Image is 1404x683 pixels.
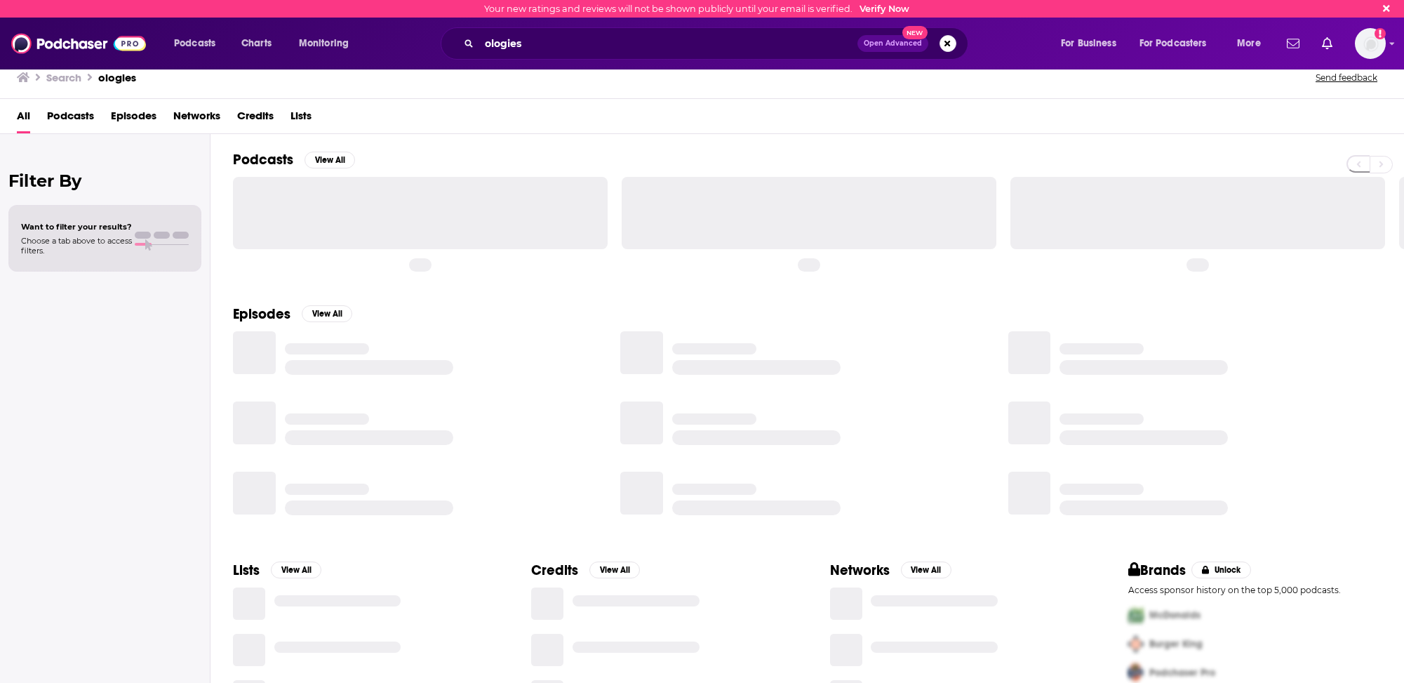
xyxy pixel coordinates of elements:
h2: Networks [830,562,890,579]
a: All [17,105,30,133]
span: Choose a tab above to access filters. [21,236,132,256]
button: View All [901,562,951,578]
a: Charts [232,32,280,55]
a: PodcastsView All [233,151,355,168]
button: Send feedback [1311,72,1382,84]
h2: Podcasts [233,151,293,168]
button: open menu [289,32,367,55]
h2: Brands [1128,562,1186,579]
img: Second Pro Logo [1123,630,1149,658]
h2: Credits [531,562,578,579]
h3: ologies [98,71,136,84]
input: Search podcasts, credits, & more... [479,32,857,55]
button: open menu [164,32,234,55]
a: CreditsView All [531,562,640,579]
svg: Email not verified [1375,28,1386,39]
span: Charts [241,34,272,53]
p: Access sponsor history on the top 5,000 podcasts. [1128,585,1382,595]
span: Podchaser Pro [1149,666,1215,678]
span: Logged in as BretAita [1355,28,1386,59]
a: EpisodesView All [233,305,352,323]
span: New [902,26,928,39]
span: McDonalds [1149,609,1201,621]
h3: Search [46,71,81,84]
a: ListsView All [233,562,321,579]
a: Podcasts [47,105,94,133]
button: open menu [1130,32,1227,55]
a: Show notifications dropdown [1281,32,1305,55]
button: View All [271,562,321,578]
a: Lists [290,105,312,133]
div: Your new ratings and reviews will not be shown publicly until your email is verified. [484,4,909,14]
h2: Episodes [233,305,290,323]
span: For Business [1061,34,1116,53]
div: Search podcasts, credits, & more... [454,27,982,60]
button: Show profile menu [1355,28,1386,59]
button: open menu [1051,32,1134,55]
button: open menu [1227,32,1278,55]
a: Verify Now [860,4,909,14]
img: User Profile [1355,28,1386,59]
span: Monitoring [299,34,349,53]
h2: Filter By [8,171,201,191]
a: Credits [237,105,274,133]
a: Episodes [111,105,156,133]
span: Podcasts [174,34,215,53]
button: View All [589,562,640,578]
a: Networks [173,105,220,133]
span: More [1237,34,1261,53]
img: First Pro Logo [1123,601,1149,630]
img: Podchaser - Follow, Share and Rate Podcasts [11,30,146,57]
span: For Podcasters [1139,34,1207,53]
a: Show notifications dropdown [1316,32,1338,55]
button: Open AdvancedNew [857,35,928,52]
button: View All [305,152,355,168]
button: View All [302,305,352,322]
span: Open Advanced [864,40,922,47]
h2: Lists [233,562,260,579]
span: Burger King [1149,637,1203,649]
span: Want to filter your results? [21,222,132,232]
button: Unlock [1191,562,1251,578]
a: NetworksView All [830,562,951,579]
